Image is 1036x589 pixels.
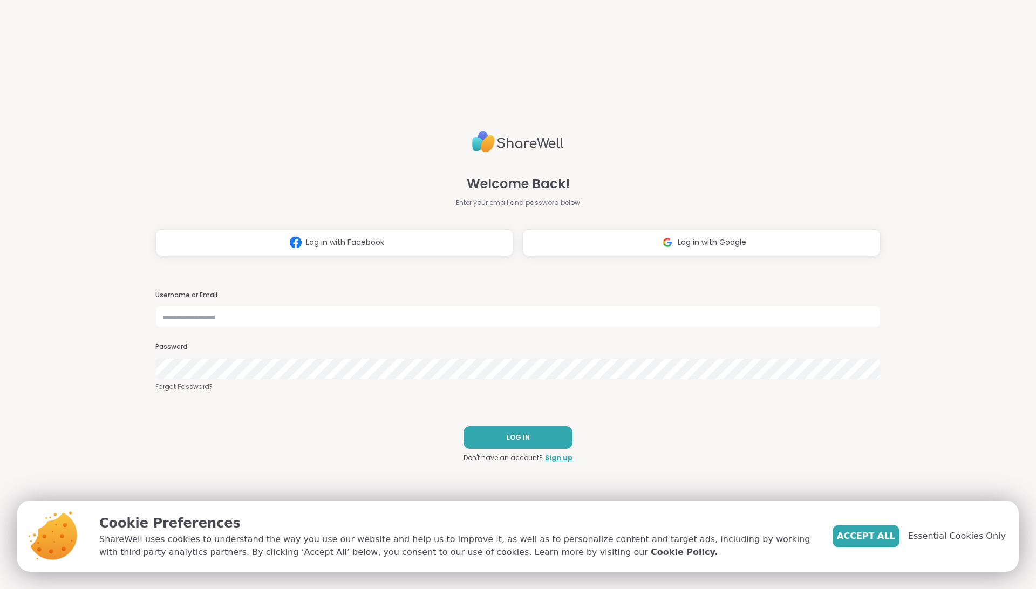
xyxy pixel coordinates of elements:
[545,453,572,463] a: Sign up
[464,453,543,463] span: Don't have an account?
[472,126,564,157] img: ShareWell Logo
[155,382,881,392] a: Forgot Password?
[456,198,580,208] span: Enter your email and password below
[99,533,815,559] p: ShareWell uses cookies to understand the way you use our website and help us to improve it, as we...
[464,426,572,449] button: LOG IN
[651,546,718,559] a: Cookie Policy.
[155,229,514,256] button: Log in with Facebook
[833,525,899,547] button: Accept All
[678,237,746,248] span: Log in with Google
[908,530,1006,543] span: Essential Cookies Only
[155,343,881,352] h3: Password
[306,237,384,248] span: Log in with Facebook
[837,530,895,543] span: Accept All
[99,513,815,533] p: Cookie Preferences
[467,174,570,194] span: Welcome Back!
[285,232,306,252] img: ShareWell Logomark
[155,291,881,300] h3: Username or Email
[507,433,530,442] span: LOG IN
[657,232,678,252] img: ShareWell Logomark
[522,229,881,256] button: Log in with Google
